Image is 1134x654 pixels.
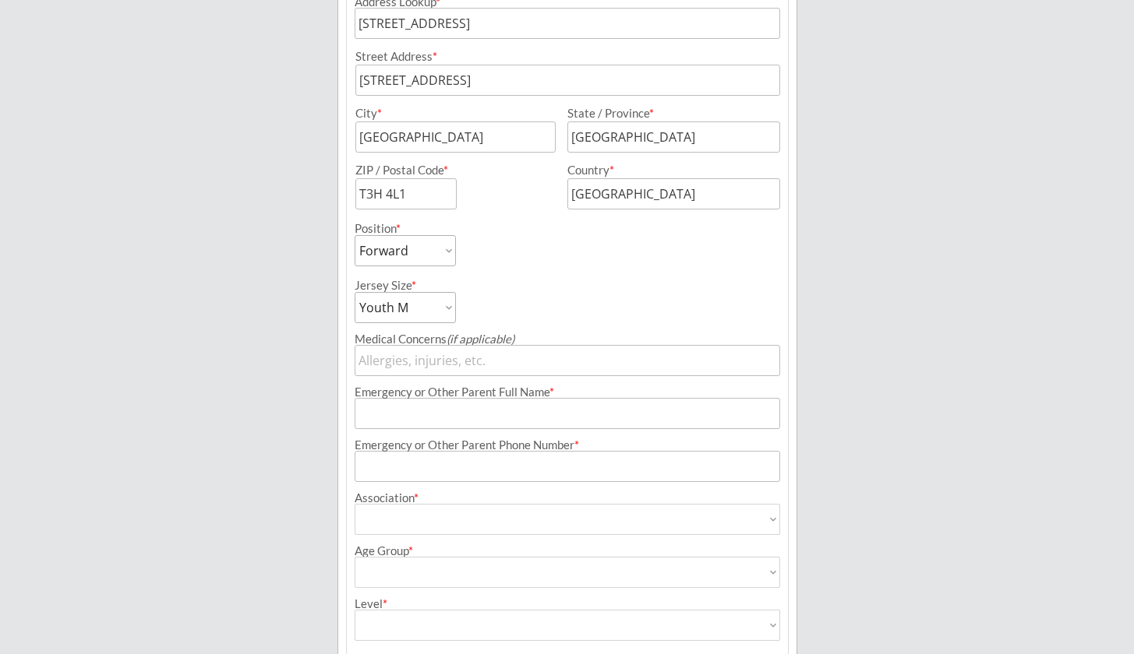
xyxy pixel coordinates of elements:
[355,386,780,398] div: Emergency or Other Parent Full Name
[355,107,553,119] div: City
[355,439,780,451] div: Emergency or Other Parent Phone Number
[567,107,761,119] div: State / Province
[355,8,780,39] input: Street, City, Province/State
[355,51,780,62] div: Street Address
[567,164,761,176] div: Country
[355,598,780,610] div: Level
[355,333,780,345] div: Medical Concerns
[355,545,780,557] div: Age Group
[355,492,780,504] div: Association
[355,223,435,234] div: Position
[447,332,514,346] em: (if applicable)
[355,345,780,376] input: Allergies, injuries, etc.
[355,164,553,176] div: ZIP / Postal Code
[355,280,435,291] div: Jersey Size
